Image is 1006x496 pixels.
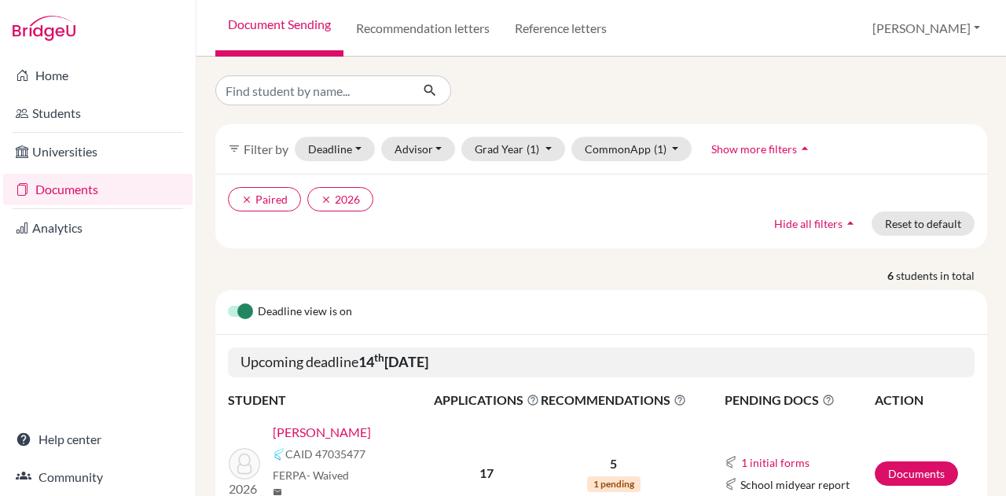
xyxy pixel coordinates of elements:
[228,390,433,410] th: STUDENT
[229,448,260,479] img: Atzbach, Amelia
[258,303,352,321] span: Deadline view is on
[228,347,975,377] h5: Upcoming deadline
[434,391,539,410] span: APPLICATIONS
[587,476,641,492] span: 1 pending
[761,211,872,236] button: Hide all filtersarrow_drop_up
[273,423,371,442] a: [PERSON_NAME]
[711,142,797,156] span: Show more filters
[461,137,565,161] button: Grad Year(1)
[896,267,987,284] span: students in total
[307,187,373,211] button: clear2026
[273,448,285,461] img: Common App logo
[3,212,193,244] a: Analytics
[3,174,193,205] a: Documents
[527,142,539,156] span: (1)
[241,194,252,205] i: clear
[358,353,428,370] b: 14 [DATE]
[13,16,75,41] img: Bridge-U
[865,13,987,43] button: [PERSON_NAME]
[740,476,850,493] span: School midyear report
[228,142,240,155] i: filter_list
[285,446,365,462] span: CAID 47035477
[571,137,692,161] button: CommonApp(1)
[541,391,686,410] span: RECOMMENDATIONS
[381,137,456,161] button: Advisor
[3,424,193,455] a: Help center
[843,215,858,231] i: arrow_drop_up
[797,141,813,156] i: arrow_drop_up
[740,454,810,472] button: 1 initial forms
[725,478,737,490] img: Common App logo
[3,136,193,167] a: Universities
[698,137,826,161] button: Show more filtersarrow_drop_up
[725,391,873,410] span: PENDING DOCS
[887,267,896,284] strong: 6
[215,75,410,105] input: Find student by name...
[872,211,975,236] button: Reset to default
[3,60,193,91] a: Home
[3,461,193,493] a: Community
[321,194,332,205] i: clear
[479,465,494,480] b: 17
[307,468,349,482] span: - Waived
[3,97,193,129] a: Students
[228,187,301,211] button: clearPaired
[874,390,975,410] th: ACTION
[541,454,686,473] p: 5
[244,141,288,156] span: Filter by
[654,142,666,156] span: (1)
[374,351,384,364] sup: th
[875,461,958,486] a: Documents
[774,217,843,230] span: Hide all filters
[273,467,349,483] span: FERPA
[725,456,737,468] img: Common App logo
[295,137,375,161] button: Deadline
